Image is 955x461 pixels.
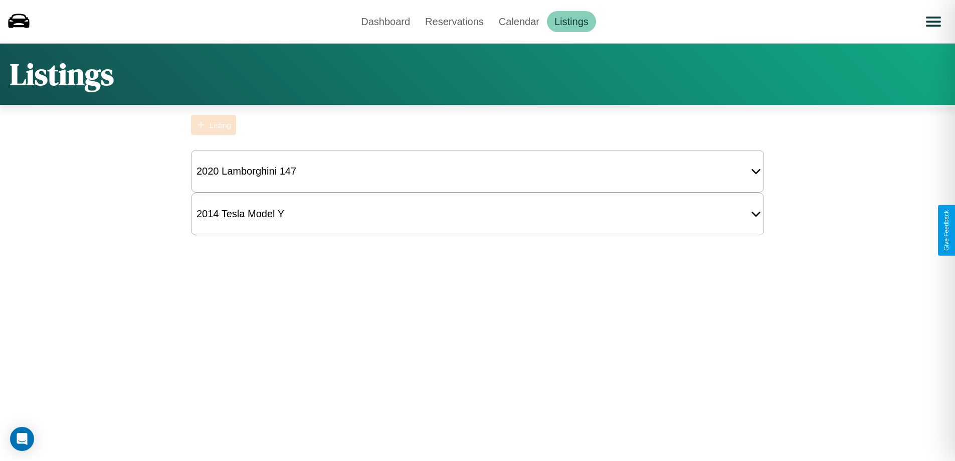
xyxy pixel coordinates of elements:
[418,11,491,32] a: Reservations
[210,121,231,129] div: Listing
[943,210,950,251] div: Give Feedback
[919,8,947,36] button: Open menu
[547,11,596,32] a: Listings
[192,203,289,225] div: 2014 Tesla Model Y
[353,11,418,32] a: Dashboard
[10,54,114,95] h1: Listings
[10,427,34,451] div: Open Intercom Messenger
[192,161,301,182] div: 2020 Lamborghini 147
[191,115,236,135] button: Listing
[491,11,547,32] a: Calendar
